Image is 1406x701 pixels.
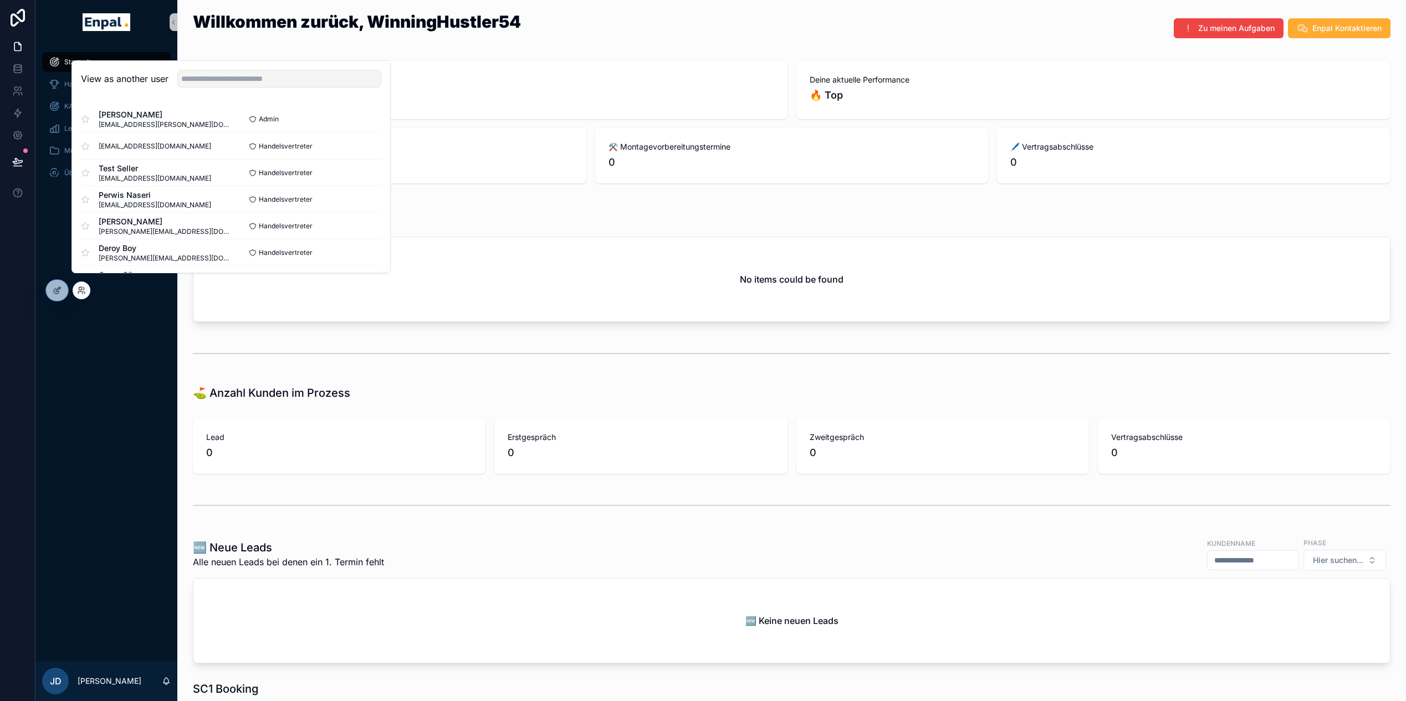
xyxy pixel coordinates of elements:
a: Über mich [42,163,171,183]
button: Enpal Kontaktieren [1288,18,1390,38]
h2: 🆕 Keine neuen Leads [745,614,839,627]
span: Lead anlegen [64,124,106,133]
span: Erstgespräch [508,432,774,443]
p: [PERSON_NAME] [78,676,141,687]
span: 🖊️ Vertragsabschlüsse [1010,141,1377,152]
a: Hall of Fame [42,74,171,94]
span: 0 [810,445,1076,460]
span: Über mich [64,168,97,177]
span: Handelsvertreter [259,142,313,151]
div: scrollable content [35,44,177,197]
button: Select Button [1303,550,1386,571]
h1: ⛳ Anzahl Kunden im Prozess [193,385,350,401]
span: Handelsvertreter [259,248,313,257]
span: 0 [1010,155,1377,170]
a: Startseite [42,52,171,72]
span: [PERSON_NAME] [99,109,231,120]
span: ⚒️ Montagevorbereitungstermine [609,141,975,152]
span: Mein Platz in der Liga [206,74,774,85]
span: [EMAIL_ADDRESS][PERSON_NAME][DOMAIN_NAME] [99,120,231,129]
span: 0 [508,445,774,460]
span: Handelsvertreter [259,195,313,204]
span: JD [50,674,62,688]
span: Hier suchen... [1313,555,1363,566]
span: Zu meinen Aufgaben [1198,23,1275,34]
span: 0 [1111,445,1377,460]
span: Perwis Naseri [99,190,211,201]
span: Deine aktuelle Performance [810,74,1378,85]
a: Lead anlegen [42,119,171,139]
img: App logo [83,13,130,31]
span: Alle neuen Leads bei denen ein 1. Termin fehlt [193,555,384,569]
span: Test Seller [99,163,211,174]
span: Vertragsabschlüsse [1111,432,1377,443]
span: Lead [206,432,472,443]
span: Zweitgespräch [810,432,1076,443]
span: [EMAIL_ADDRESS][DOMAIN_NAME] [99,142,211,151]
a: Muster-Dokumente [42,141,171,161]
label: Phase [1303,538,1326,548]
span: 0 [609,155,975,170]
span: Caner Güner [99,269,211,280]
span: Muster-Dokumente [64,146,126,155]
span: Enpal Kontaktieren [1312,23,1382,34]
span: KAM Übersicht [64,102,111,111]
strong: 🔥 Top [810,89,843,101]
span: Admin [259,115,279,124]
span: Deroy Boy [99,243,231,254]
span: [PERSON_NAME] [99,216,231,227]
a: KAM Übersicht [42,96,171,116]
span: Handelsvertreter [259,168,313,177]
h1: Willkommen zurück, WinningHustler54 [193,13,521,30]
h2: . [206,88,774,106]
h2: No items could be found [740,273,843,286]
span: 0 [206,445,472,460]
span: Handelsvertreter [259,222,313,231]
button: Zu meinen Aufgaben [1174,18,1284,38]
span: [PERSON_NAME][EMAIL_ADDRESS][DOMAIN_NAME] [99,227,231,236]
span: [PERSON_NAME][EMAIL_ADDRESS][DOMAIN_NAME] [99,254,231,263]
span: Hall of Fame [64,80,104,89]
span: [EMAIL_ADDRESS][DOMAIN_NAME] [99,201,211,209]
h2: View as another user [81,72,168,85]
span: Startseite [64,58,95,66]
h1: 🆕 Neue Leads [193,540,384,555]
h1: SC1 Booking [193,681,258,697]
label: Kundenname [1207,538,1255,548]
span: [EMAIL_ADDRESS][DOMAIN_NAME] [99,174,211,183]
